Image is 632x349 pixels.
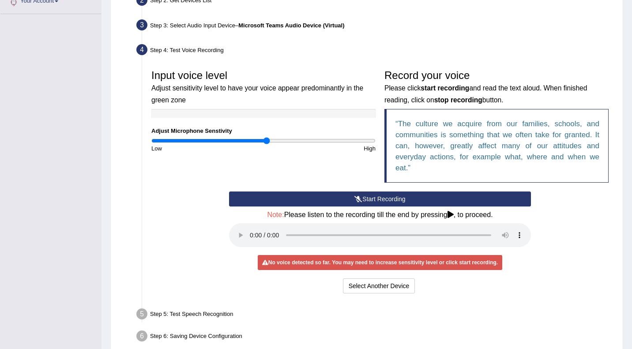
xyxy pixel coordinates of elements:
[434,96,482,104] b: stop recording
[147,144,263,153] div: Low
[343,278,415,293] button: Select Another Device
[421,84,469,92] b: start recording
[151,70,376,105] h3: Input voice level
[258,255,502,270] div: No voice detected so far. You may need to increase sensitivity level or click start recording.
[132,328,619,347] div: Step 6: Saving Device Configuration
[395,120,599,172] q: The culture we acquire from our families, schools, and communities is something that we often tak...
[229,191,531,206] button: Start Recording
[263,144,380,153] div: High
[151,127,232,135] label: Adjust Microphone Senstivity
[132,306,619,325] div: Step 5: Test Speech Recognition
[229,211,531,219] h4: Please listen to the recording till the end by pressing , to proceed.
[132,41,619,61] div: Step 4: Test Voice Recording
[238,22,344,29] b: Microsoft Teams Audio Device (Virtual)
[235,22,345,29] span: –
[267,211,284,218] span: Note:
[151,84,363,103] small: Adjust sensitivity level to have your voice appear predominantly in the green zone
[384,70,609,105] h3: Record your voice
[384,84,587,103] small: Please click and read the text aloud. When finished reading, click on button.
[132,17,619,36] div: Step 3: Select Audio Input Device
